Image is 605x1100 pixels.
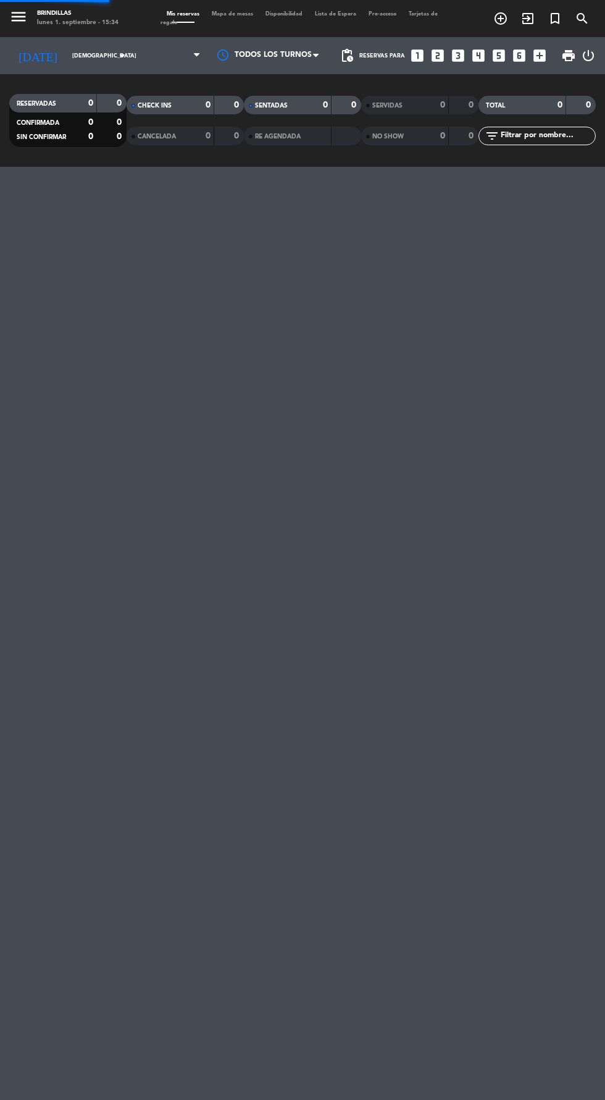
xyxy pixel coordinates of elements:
span: Disponibilidad [259,11,309,17]
strong: 0 [586,101,593,109]
span: SIN CONFIRMAR [17,134,66,140]
i: looks_one [409,48,425,64]
strong: 0 [88,99,93,108]
strong: 0 [117,132,124,141]
span: pending_actions [340,48,354,63]
i: looks_3 [450,48,466,64]
div: LOG OUT [581,37,596,74]
i: [DATE] [9,43,66,68]
span: RE AGENDADA [255,133,301,140]
strong: 0 [117,118,124,127]
strong: 0 [323,101,328,109]
strong: 0 [206,101,211,109]
strong: 0 [88,118,93,127]
i: turned_in_not [548,11,562,26]
strong: 0 [469,101,476,109]
span: CONFIRMADA [17,120,59,126]
i: exit_to_app [520,11,535,26]
i: looks_4 [470,48,486,64]
strong: 0 [88,132,93,141]
span: CANCELADA [138,133,176,140]
strong: 0 [469,132,476,140]
i: add_box [532,48,548,64]
strong: 0 [351,101,359,109]
i: arrow_drop_down [115,48,130,63]
span: Mis reservas [161,11,206,17]
strong: 0 [557,101,562,109]
i: search [575,11,590,26]
strong: 0 [117,99,124,108]
strong: 0 [234,132,241,140]
div: Brindillas [37,9,119,19]
span: CHECK INS [138,103,172,109]
button: menu [9,7,28,29]
i: filter_list [485,129,499,143]
i: menu [9,7,28,26]
span: Pre-acceso [362,11,403,17]
span: SENTADAS [255,103,288,109]
strong: 0 [440,101,445,109]
input: Filtrar por nombre... [499,129,595,143]
span: print [561,48,576,63]
i: add_circle_outline [493,11,508,26]
span: NO SHOW [372,133,404,140]
span: TOTAL [486,103,505,109]
span: Mapa de mesas [206,11,259,17]
div: lunes 1. septiembre - 15:34 [37,19,119,28]
strong: 0 [206,132,211,140]
i: looks_6 [511,48,527,64]
span: SERVIDAS [372,103,403,109]
i: looks_two [430,48,446,64]
span: Reservas para [359,53,405,59]
i: looks_5 [491,48,507,64]
span: RESERVADAS [17,101,56,107]
strong: 0 [234,101,241,109]
i: power_settings_new [581,48,596,63]
strong: 0 [440,132,445,140]
span: Lista de Espera [309,11,362,17]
